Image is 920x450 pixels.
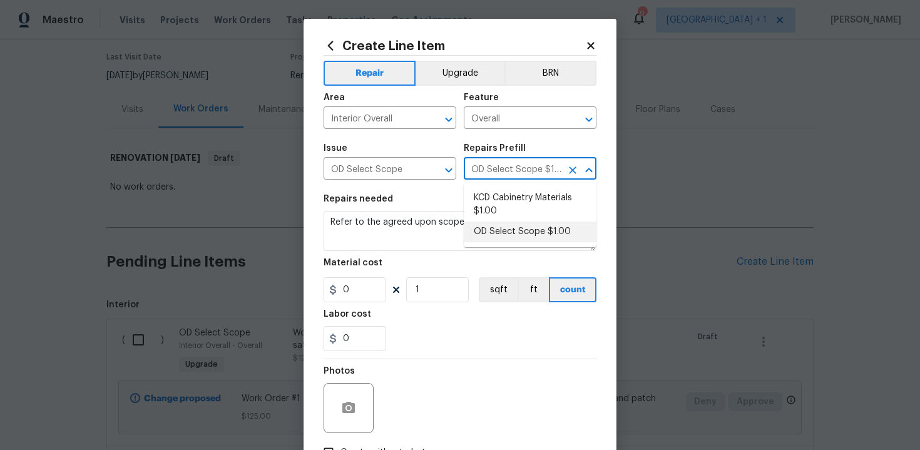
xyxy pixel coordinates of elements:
[479,277,518,302] button: sqft
[464,93,499,102] h5: Feature
[580,111,598,128] button: Open
[324,39,585,53] h2: Create Line Item
[440,111,457,128] button: Open
[464,144,526,153] h5: Repairs Prefill
[440,161,457,179] button: Open
[324,367,355,376] h5: Photos
[324,61,416,86] button: Repair
[464,222,596,242] li: OD Select Scope $1.00
[504,61,596,86] button: BRN
[580,161,598,179] button: Close
[564,161,581,179] button: Clear
[324,93,345,102] h5: Area
[416,61,505,86] button: Upgrade
[549,277,596,302] button: count
[324,195,393,203] h5: Repairs needed
[324,144,347,153] h5: Issue
[518,277,549,302] button: ft
[324,258,382,267] h5: Material cost
[464,188,596,222] li: KCD Cabinetry Materials $1.00
[324,310,371,319] h5: Labor cost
